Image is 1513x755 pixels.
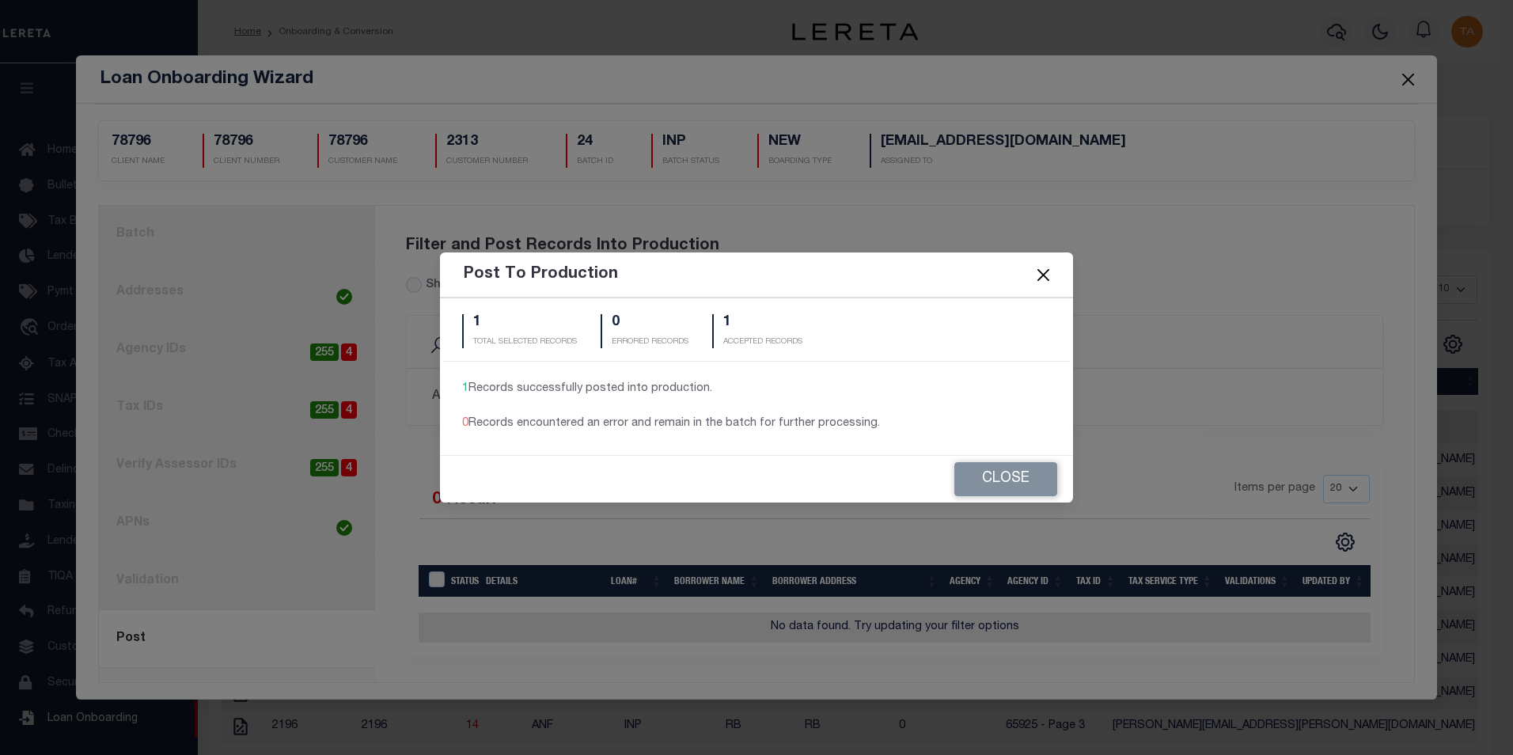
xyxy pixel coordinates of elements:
h5: 0 [612,314,688,332]
span: 0 [462,418,468,429]
button: Close [1033,264,1054,285]
h5: Post To Production [464,265,618,284]
div: Records encountered an error and remain in the batch for further processing. [462,415,1051,433]
p: TOTAL SELECTED RECORDS [473,336,577,348]
div: Records successfully posted into production. [462,381,1051,398]
span: 1 [462,383,468,394]
p: ERRORED RECORDS [612,336,688,348]
h5: 1 [723,314,802,332]
h5: 1 [473,314,577,332]
p: ACCEPTED RECORDS [723,336,802,348]
button: Close [954,462,1057,496]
